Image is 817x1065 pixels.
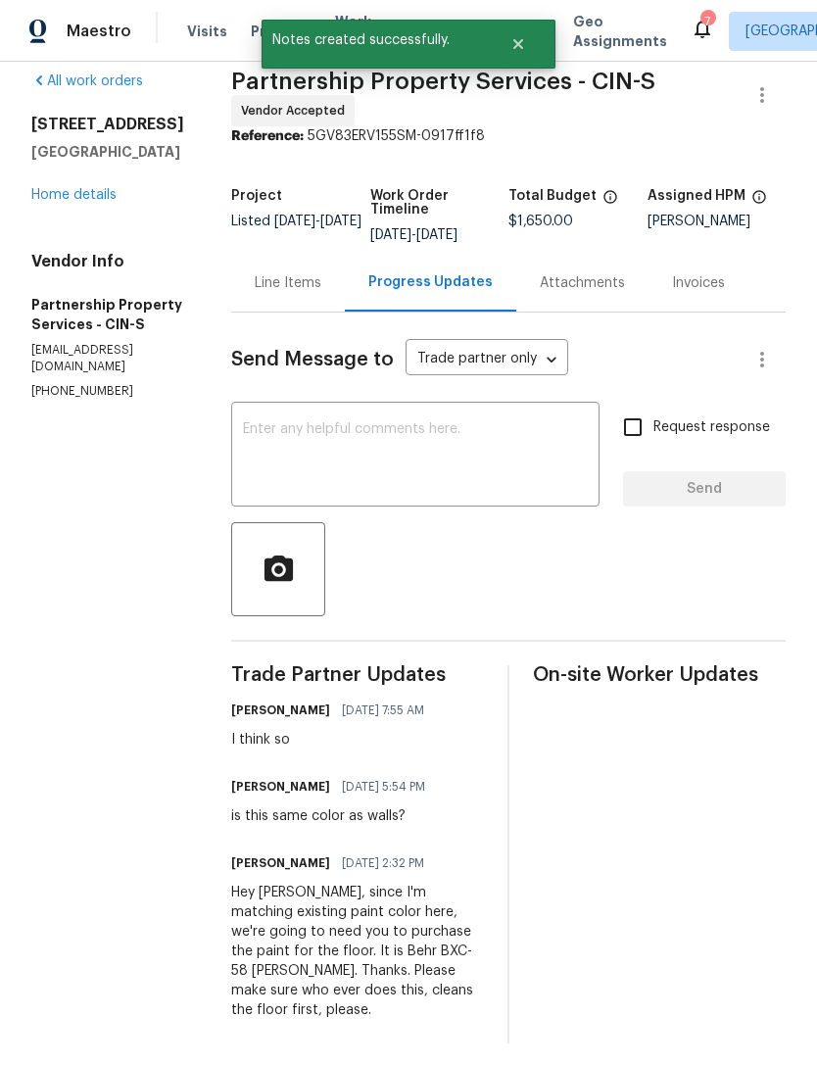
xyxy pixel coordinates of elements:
span: - [370,228,457,242]
span: The hpm assigned to this work order. [751,189,767,215]
button: Close [486,24,551,64]
a: Home details [31,188,117,202]
span: Projects [251,22,312,41]
h5: Work Order Timeline [370,189,509,217]
span: Send Message to [231,350,394,369]
b: Reference: [231,129,304,143]
span: $1,650.00 [508,215,573,228]
span: - [274,215,361,228]
div: is this same color as walls? [231,806,437,826]
span: The total cost of line items that have been proposed by Opendoor. This sum includes line items th... [602,189,618,215]
div: Progress Updates [368,272,493,292]
h4: Vendor Info [31,252,184,271]
div: Line Items [255,273,321,293]
span: Geo Assignments [573,12,667,51]
h6: [PERSON_NAME] [231,777,330,797]
span: Request response [653,417,770,438]
h5: Project [231,189,282,203]
h6: [PERSON_NAME] [231,853,330,873]
span: Listed [231,215,361,228]
span: Vendor Accepted [241,101,353,121]
h6: [PERSON_NAME] [231,701,330,720]
span: Work Orders [335,12,385,51]
p: [EMAIL_ADDRESS][DOMAIN_NAME] [31,342,184,375]
h5: Partnership Property Services - CIN-S [31,295,184,334]
div: Hey [PERSON_NAME], since I'm matching existing paint color here, we're going to need you to purch... [231,883,484,1020]
h5: Assigned HPM [648,189,745,203]
span: [DATE] [416,228,457,242]
span: [DATE] [274,215,315,228]
span: [DATE] 7:55 AM [342,701,424,720]
div: [PERSON_NAME] [648,215,787,228]
span: Notes created successfully. [262,20,486,61]
span: [DATE] [320,215,361,228]
span: [DATE] 2:32 PM [342,853,424,873]
p: [PHONE_NUMBER] [31,383,184,400]
div: Attachments [540,273,625,293]
span: Maestro [67,22,131,41]
a: All work orders [31,74,143,88]
h5: [GEOGRAPHIC_DATA] [31,142,184,162]
span: Trade Partner Updates [231,665,484,685]
div: 5GV83ERV155SM-0917ff1f8 [231,126,786,146]
span: [DATE] 5:54 PM [342,777,425,797]
span: [DATE] [370,228,411,242]
span: Partnership Property Services - CIN-S [231,70,655,93]
div: I think so [231,730,436,750]
span: On-site Worker Updates [533,665,786,685]
h5: Total Budget [508,189,597,203]
h2: [STREET_ADDRESS] [31,115,184,134]
span: Visits [187,22,227,41]
div: 7 [700,12,714,31]
div: Invoices [672,273,725,293]
div: Trade partner only [406,344,568,376]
